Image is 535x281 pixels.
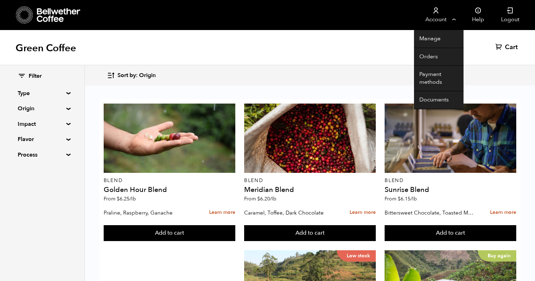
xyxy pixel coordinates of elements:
[414,66,464,91] a: Payment methods
[117,72,156,80] span: Sort by: Origin
[18,135,67,144] summary: Flavor
[244,178,376,183] p: Blend
[244,195,276,202] span: From
[257,195,276,202] bdi: 6.20
[414,91,464,109] a: Documents
[257,195,260,202] span: $
[16,42,76,54] h1: Green Coffee
[495,43,519,52] a: Cart
[209,205,235,220] a: Learn more
[244,207,334,218] p: Caramel, Toffee, Dark Chocolate
[104,225,235,241] button: Add to cart
[130,195,136,202] span: /lb
[490,205,516,220] a: Learn more
[104,195,136,202] span: From
[29,72,42,80] span: Filter
[18,151,67,159] summary: Process
[478,250,516,262] p: Buy again
[414,48,464,66] a: Orders
[398,195,417,202] bdi: 6.15
[398,195,401,202] span: $
[385,225,516,241] button: Add to cart
[505,43,518,52] span: Cart
[410,195,417,202] span: /lb
[104,178,235,183] p: Blend
[270,195,276,202] span: /lb
[18,104,67,113] summary: Origin
[414,30,464,48] a: Manage
[104,207,193,218] p: Praline, Raspberry, Ganache
[350,205,376,220] a: Learn more
[385,207,474,218] p: Bittersweet Chocolate, Toasted Marshmallow, Candied Orange, Praline
[244,225,376,241] button: Add to cart
[244,186,376,193] h4: Meridian Blend
[337,250,376,262] p: Low stock
[18,89,67,98] summary: Type
[104,186,235,193] h4: Golden Hour Blend
[385,195,417,202] span: From
[18,120,67,128] summary: Impact
[117,195,136,202] bdi: 6.25
[107,67,156,84] button: Sort by: Origin
[385,186,516,193] h4: Sunrise Blend
[117,195,120,202] span: $
[385,178,516,183] p: Blend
